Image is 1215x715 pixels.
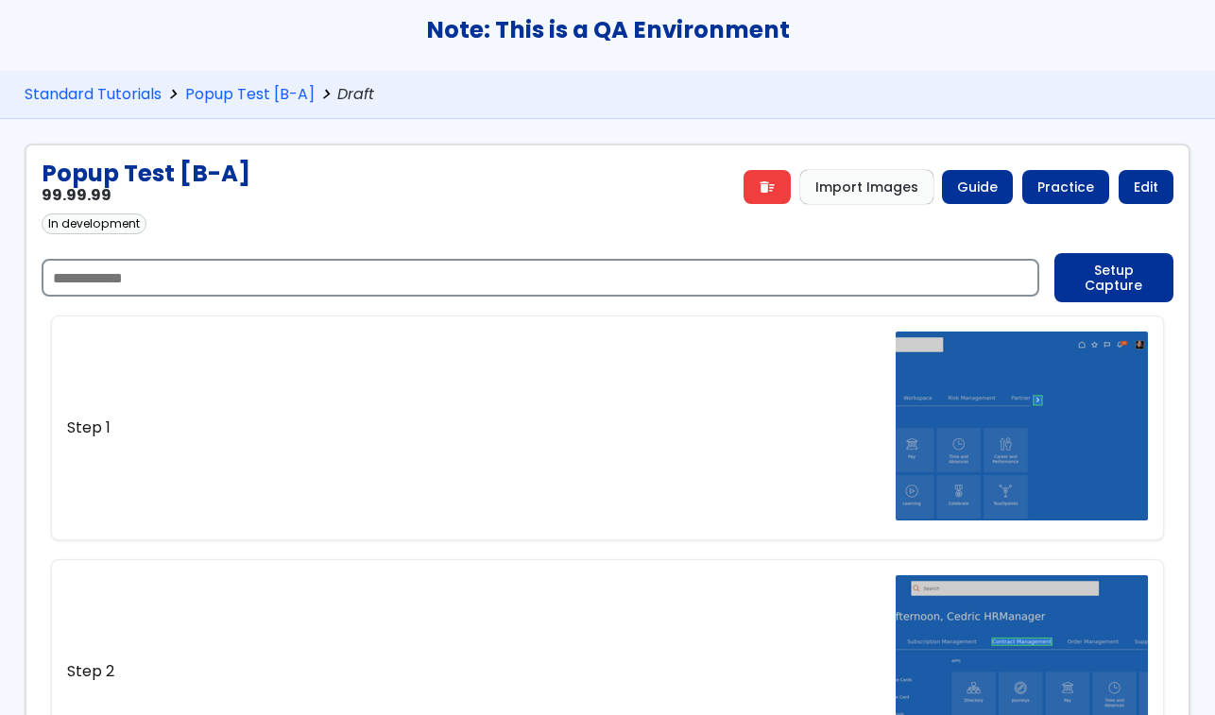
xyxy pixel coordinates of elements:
[896,332,1148,520] img: step_1_screenshot.png
[337,86,378,104] span: Draft
[759,179,776,195] span: delete_sweep
[1054,253,1173,302] button: Setup Capture
[1022,170,1109,204] a: Practice
[42,187,250,204] h3: 99.99.99
[800,170,933,204] button: Import Images
[1119,170,1173,204] a: Edit
[42,161,250,187] h2: Popup Test [B-A]
[185,86,315,104] a: Popup Test [B-A]
[25,86,162,104] a: Standard Tutorials
[315,86,338,104] span: chevron_right
[51,315,1165,540] a: Step 1
[162,86,185,104] span: chevron_right
[942,170,1013,204] a: Guide
[42,213,146,234] div: In development
[67,663,114,680] span: Step 2
[744,170,791,204] a: delete_sweep
[67,419,111,436] span: Step 1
